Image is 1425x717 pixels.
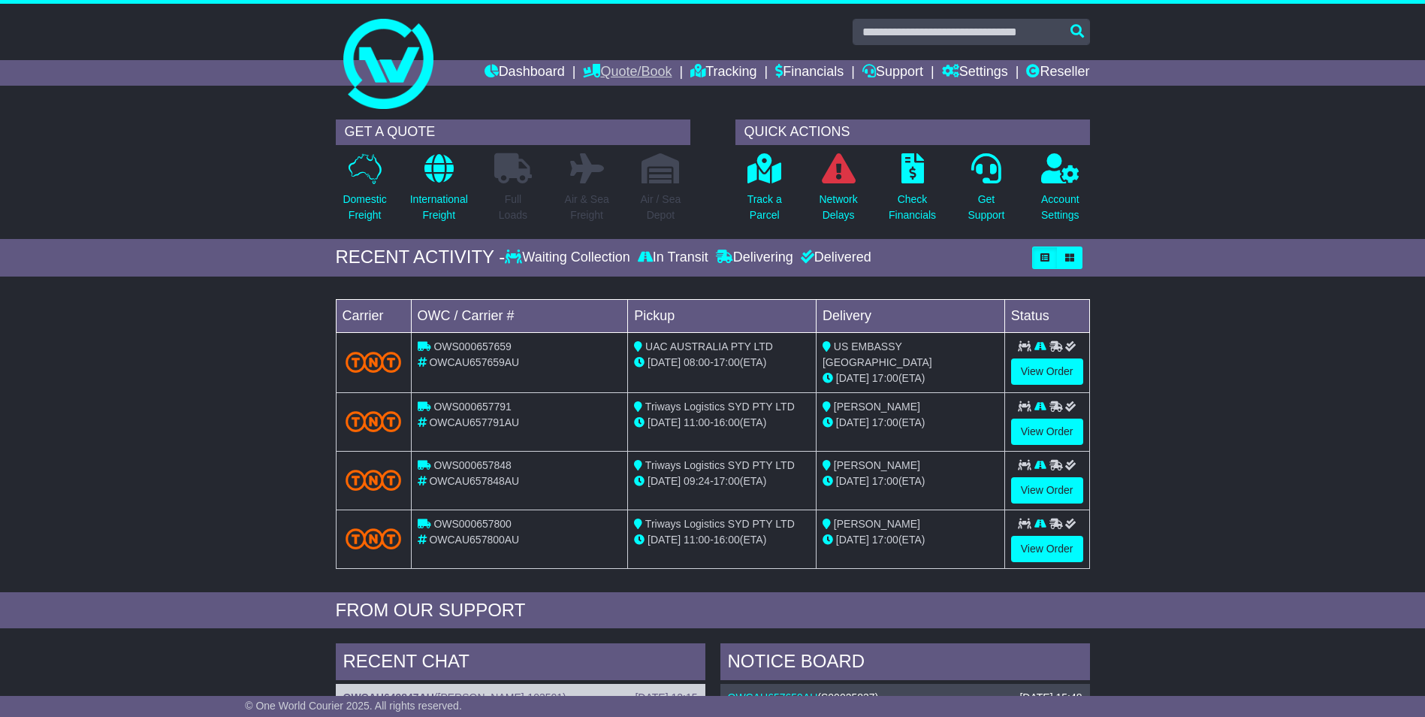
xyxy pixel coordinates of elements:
span: UAC AUSTRALIA PTY LTD [645,340,773,352]
p: Get Support [968,192,1004,223]
span: 17:00 [714,356,740,368]
span: 17:00 [872,475,898,487]
span: US EMBASSY [GEOGRAPHIC_DATA] [823,340,932,368]
a: GetSupport [967,153,1005,231]
span: OWS000657800 [433,518,512,530]
a: NetworkDelays [818,153,858,231]
div: NOTICE BOARD [720,643,1090,684]
div: Delivering [712,250,797,266]
span: 17:00 [714,475,740,487]
div: (ETA) [823,415,998,431]
p: Air & Sea Freight [565,192,609,223]
a: View Order [1011,536,1083,562]
div: Delivered [797,250,871,266]
div: RECENT CHAT [336,643,705,684]
div: - (ETA) [634,532,810,548]
div: [DATE] 15:48 [1019,691,1082,704]
p: Check Financials [889,192,936,223]
span: [PERSON_NAME] [834,401,920,413]
a: Tracking [690,60,756,86]
td: Delivery [816,299,1004,332]
span: Triways Logistics SYD PTY LTD [645,518,795,530]
a: DomesticFreight [342,153,387,231]
span: OWCAU657659AU [429,356,519,368]
span: [DATE] [648,475,681,487]
span: Triways Logistics SYD PTY LTD [645,459,795,471]
div: [DATE] 12:15 [635,691,697,704]
img: TNT_Domestic.png [346,528,402,549]
span: [DATE] [836,372,869,384]
div: ( ) [343,691,698,704]
a: Financials [775,60,844,86]
a: OWCAU649847AU [343,691,434,703]
div: - (ETA) [634,473,810,489]
a: View Order [1011,477,1083,504]
div: GET A QUOTE [336,120,690,145]
span: OWCAU657791AU [429,416,519,428]
td: Carrier [336,299,411,332]
span: [DATE] [648,534,681,546]
p: Network Delays [819,192,857,223]
span: © One World Courier 2025. All rights reserved. [245,700,462,712]
span: OWS000657791 [433,401,512,413]
p: Domestic Freight [343,192,386,223]
div: QUICK ACTIONS [735,120,1090,145]
div: (ETA) [823,532,998,548]
div: (ETA) [823,371,998,386]
p: Track a Parcel [747,192,782,223]
span: [PERSON_NAME] [834,459,920,471]
div: Waiting Collection [505,250,633,266]
span: Triways Logistics SYD PTY LTD [645,401,795,413]
span: [DATE] [648,356,681,368]
a: View Order [1011,358,1083,385]
span: 11:00 [684,534,710,546]
span: S00025837 [821,691,875,703]
a: Quote/Book [583,60,672,86]
div: (ETA) [823,473,998,489]
span: [DATE] [648,416,681,428]
a: Dashboard [485,60,565,86]
td: Status [1004,299,1089,332]
span: 17:00 [872,534,898,546]
a: Support [862,60,923,86]
a: Settings [942,60,1008,86]
img: TNT_Domestic.png [346,470,402,490]
span: 16:00 [714,534,740,546]
span: 16:00 [714,416,740,428]
img: TNT_Domestic.png [346,352,402,372]
span: 11:00 [684,416,710,428]
span: OWCAU657800AU [429,534,519,546]
div: In Transit [634,250,712,266]
span: OWCAU657848AU [429,475,519,487]
span: 08:00 [684,356,710,368]
span: [DATE] [836,534,869,546]
span: [PERSON_NAME]-103501 [438,691,563,703]
span: [DATE] [836,475,869,487]
div: FROM OUR SUPPORT [336,600,1090,622]
p: Account Settings [1041,192,1079,223]
a: Track aParcel [747,153,783,231]
a: InternationalFreight [409,153,469,231]
span: 17:00 [872,416,898,428]
a: View Order [1011,419,1083,445]
span: [DATE] [836,416,869,428]
p: International Freight [410,192,468,223]
span: 09:24 [684,475,710,487]
p: Full Loads [494,192,532,223]
td: OWC / Carrier # [411,299,628,332]
a: CheckFinancials [888,153,937,231]
span: OWS000657848 [433,459,512,471]
p: Air / Sea Depot [641,192,681,223]
a: AccountSettings [1040,153,1080,231]
td: Pickup [628,299,817,332]
span: [PERSON_NAME] [834,518,920,530]
div: RECENT ACTIVITY - [336,247,506,268]
img: TNT_Domestic.png [346,411,402,431]
div: ( ) [728,691,1082,704]
div: - (ETA) [634,355,810,371]
span: 17:00 [872,372,898,384]
a: OWCAU657659AU [728,691,818,703]
a: Reseller [1026,60,1089,86]
div: - (ETA) [634,415,810,431]
span: OWS000657659 [433,340,512,352]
